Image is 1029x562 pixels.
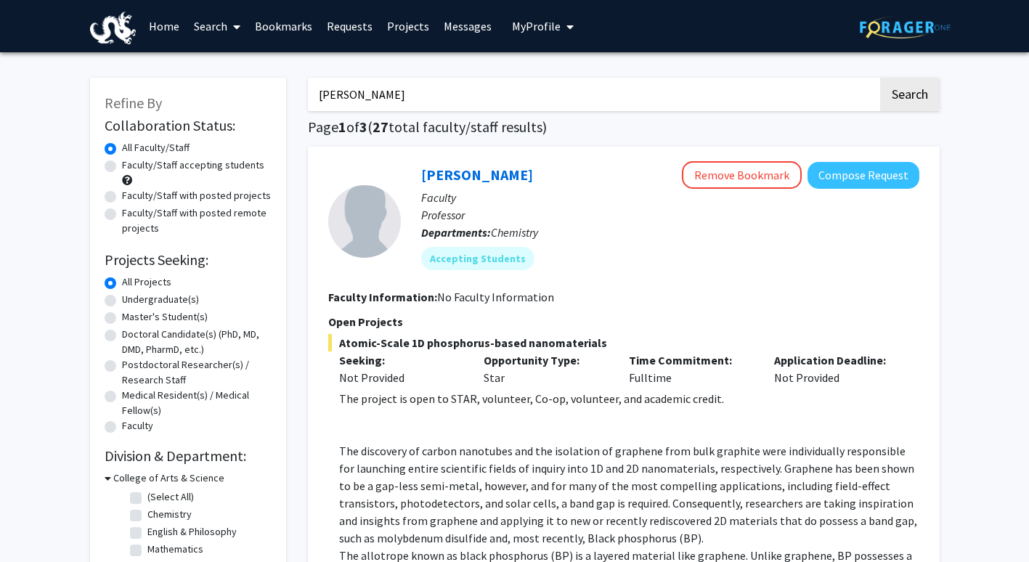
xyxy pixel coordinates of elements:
[338,118,346,136] span: 1
[147,507,192,522] label: Chemistry
[421,225,491,240] b: Departments:
[105,447,272,465] h2: Division & Department:
[380,1,436,52] a: Projects
[774,351,898,369] p: Application Deadline:
[122,388,272,418] label: Medical Resident(s) / Medical Fellow(s)
[763,351,908,386] div: Not Provided
[618,351,763,386] div: Fulltime
[147,489,194,505] label: (Select All)
[308,78,878,111] input: Search Keywords
[90,12,137,44] img: Drexel University Logo
[105,94,162,112] span: Refine By
[860,16,951,38] img: ForagerOne Logo
[11,497,62,551] iframe: Chat
[113,471,224,486] h3: College of Arts & Science
[682,161,802,189] button: Remove Bookmark
[512,19,561,33] span: My Profile
[122,357,272,388] label: Postdoctoral Researcher(s) / Research Staff
[328,334,919,351] span: Atomic-Scale 1D phosphorus-based nanomaterials
[421,206,919,224] p: Professor
[339,351,463,369] p: Seeking:
[359,118,367,136] span: 3
[308,118,940,136] h1: Page of ( total faculty/staff results)
[339,390,919,407] p: The project is open to STAR, volunteer, Co-op, volunteer, and academic credit.
[491,225,538,240] span: Chemistry
[122,140,190,155] label: All Faculty/Staff
[122,292,199,307] label: Undergraduate(s)
[421,189,919,206] p: Faculty
[473,351,618,386] div: Star
[484,351,607,369] p: Opportunity Type:
[328,290,437,304] b: Faculty Information:
[147,524,237,539] label: English & Philosophy
[248,1,320,52] a: Bookmarks
[122,158,264,173] label: Faculty/Staff accepting students
[373,118,389,136] span: 27
[339,442,919,547] p: The discovery of carbon nanotubes and the isolation of graphene from bulk graphite were individua...
[147,542,203,557] label: Mathematics
[122,418,153,433] label: Faculty
[122,327,272,357] label: Doctoral Candidate(s) (PhD, MD, DMD, PharmD, etc.)
[328,313,919,330] p: Open Projects
[122,188,271,203] label: Faculty/Staff with posted projects
[880,78,940,111] button: Search
[421,166,533,184] a: [PERSON_NAME]
[629,351,752,369] p: Time Commitment:
[122,309,208,325] label: Master's Student(s)
[122,205,272,236] label: Faculty/Staff with posted remote projects
[142,1,187,52] a: Home
[105,251,272,269] h2: Projects Seeking:
[436,1,499,52] a: Messages
[437,290,554,304] span: No Faculty Information
[808,162,919,189] button: Compose Request to Haifeng Ji
[320,1,380,52] a: Requests
[122,274,171,290] label: All Projects
[339,369,463,386] div: Not Provided
[187,1,248,52] a: Search
[421,247,534,270] mat-chip: Accepting Students
[105,117,272,134] h2: Collaboration Status:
